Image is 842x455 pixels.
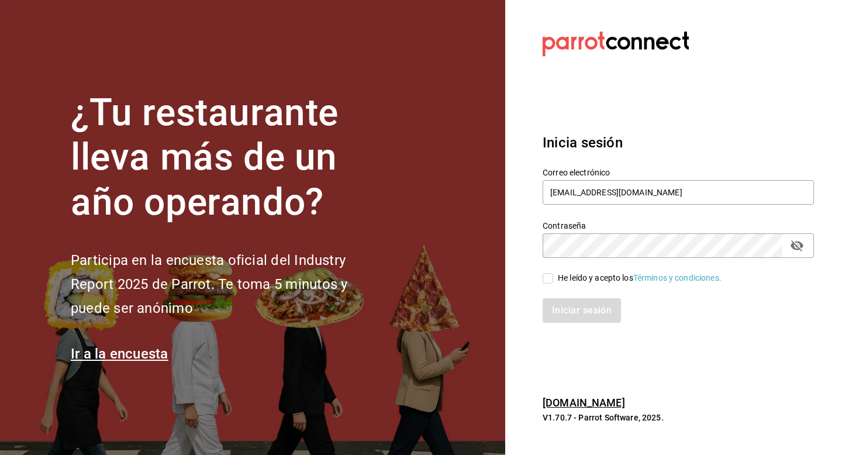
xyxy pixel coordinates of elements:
a: [DOMAIN_NAME] [543,397,625,409]
p: V1.70.7 - Parrot Software, 2025. [543,412,814,423]
label: Contraseña [543,221,814,229]
button: passwordField [787,236,807,256]
input: Ingresa tu correo electrónico [543,180,814,205]
label: Correo electrónico [543,168,814,176]
h2: Participa en la encuesta oficial del Industry Report 2025 de Parrot. Te toma 5 minutos y puede se... [71,249,387,320]
h1: ¿Tu restaurante lleva más de un año operando? [71,91,387,225]
a: Ir a la encuesta [71,346,168,362]
a: Términos y condiciones. [633,273,722,282]
div: He leído y acepto los [558,272,722,284]
h3: Inicia sesión [543,132,814,153]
